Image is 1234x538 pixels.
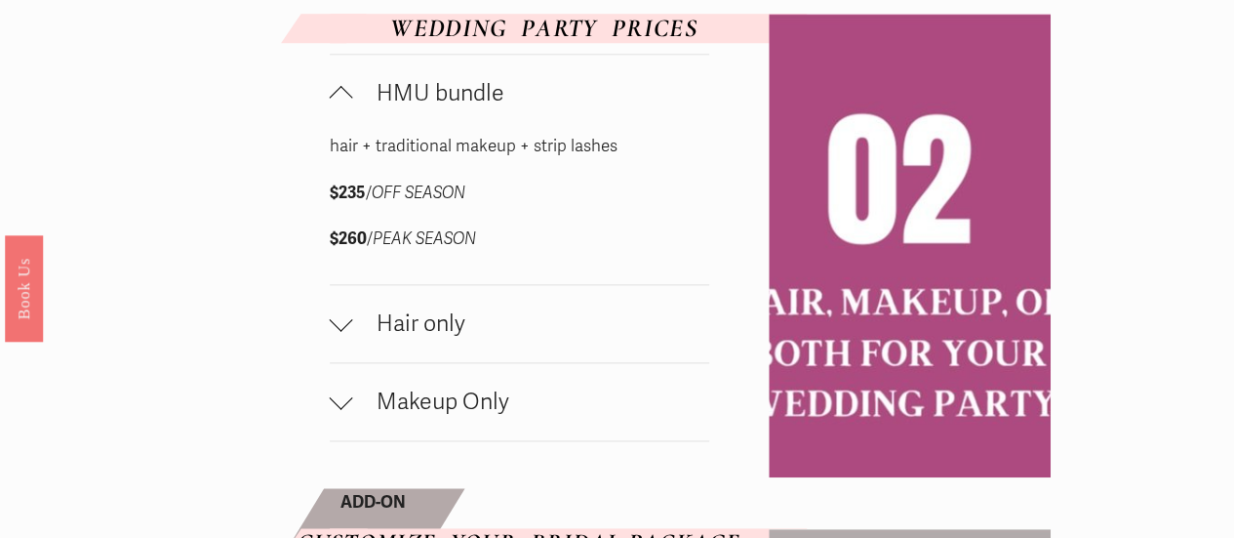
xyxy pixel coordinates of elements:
[340,492,406,513] strong: ADD-ON
[330,363,709,440] button: Makeup Only
[373,228,476,249] em: PEAK SEASON
[5,234,43,341] a: Book Us
[353,310,709,338] span: Hair only
[390,13,697,43] em: WEDDING PARTY PRICES
[330,132,622,162] p: hair + traditional makeup + strip lashes
[353,388,709,416] span: Makeup Only
[330,132,709,284] div: HMU bundle
[353,79,709,107] span: HMU bundle
[330,183,366,203] strong: $235
[330,225,622,255] p: /
[330,285,709,362] button: Hair only
[330,228,367,249] strong: $260
[330,179,622,209] p: /
[330,55,709,132] button: HMU bundle
[372,183,465,203] em: OFF SEASON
